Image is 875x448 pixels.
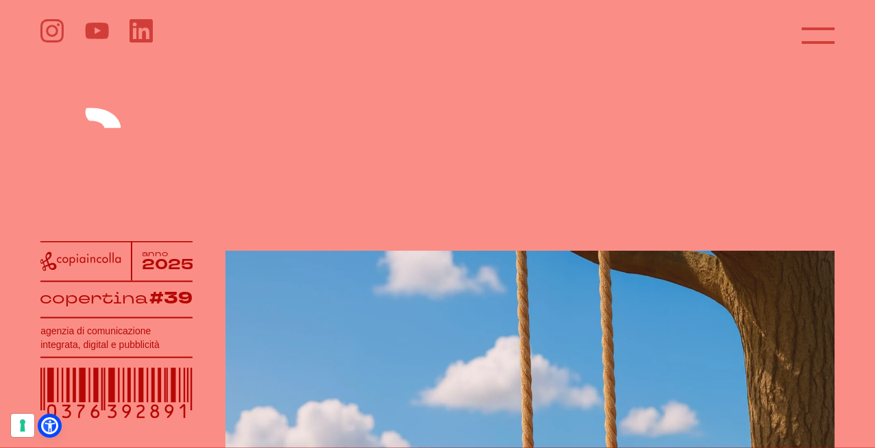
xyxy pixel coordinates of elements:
a: Open Accessibility Menu [41,417,58,434]
tspan: #39 [149,287,193,310]
tspan: anno [141,249,168,260]
button: Le tue preferenze relative al consenso per le tecnologie di tracciamento [11,414,34,437]
h1: agenzia di comunicazione integrata, digital e pubblicità [40,323,193,351]
tspan: copertina [40,287,147,308]
tspan: 2025 [141,255,194,275]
